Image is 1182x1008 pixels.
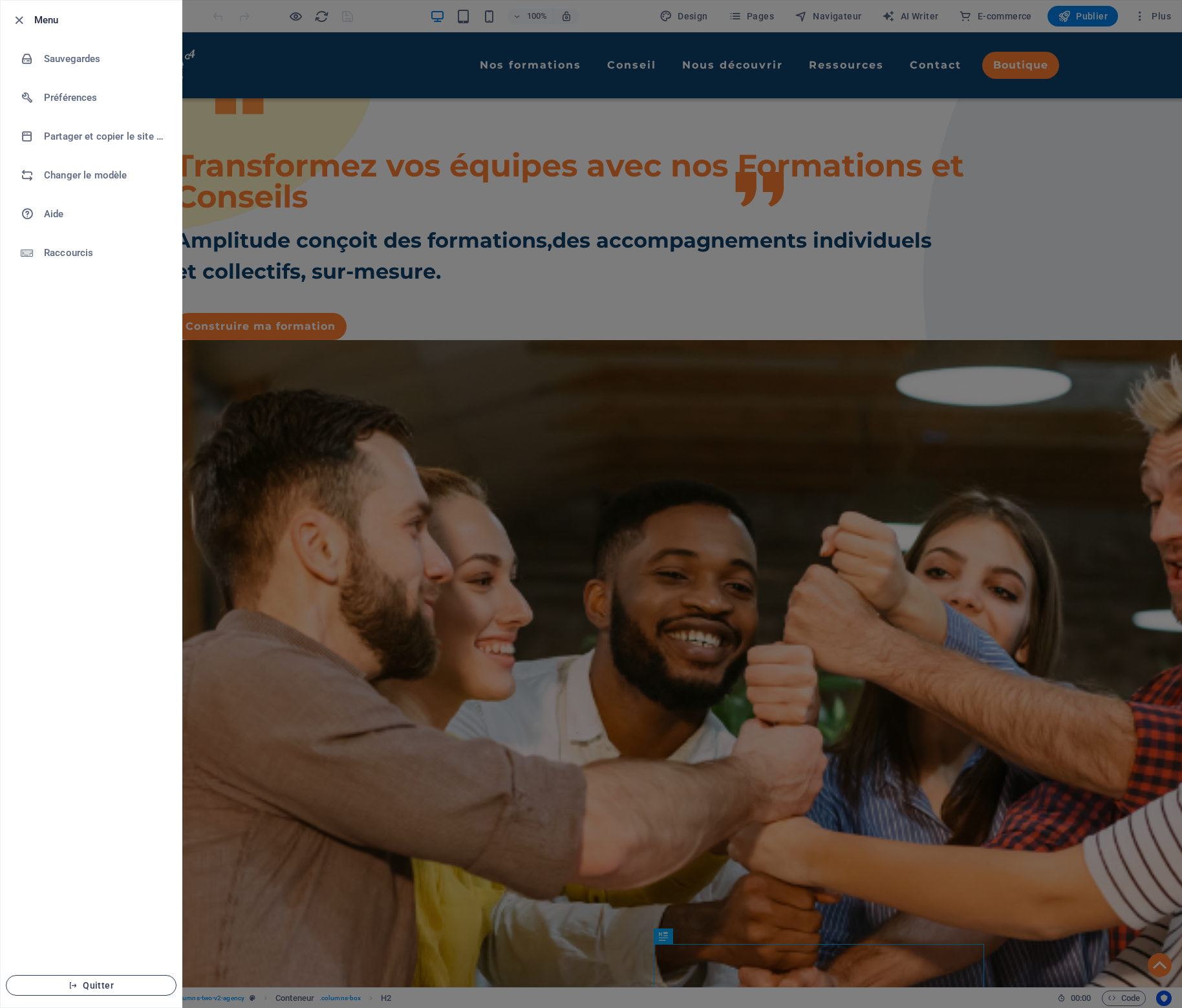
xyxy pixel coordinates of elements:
h6: Aide [44,206,164,222]
h6: Menu [34,12,171,28]
h6: Préférences [44,90,164,105]
h6: Raccourcis [44,245,164,261]
button: Quitter [6,975,177,996]
a: Aide [1,195,182,233]
span: Quitter [17,980,166,991]
h6: Changer le modèle [44,167,164,183]
h6: Partager et copier le site web [44,129,164,144]
h6: Sauvegardes [44,51,164,67]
